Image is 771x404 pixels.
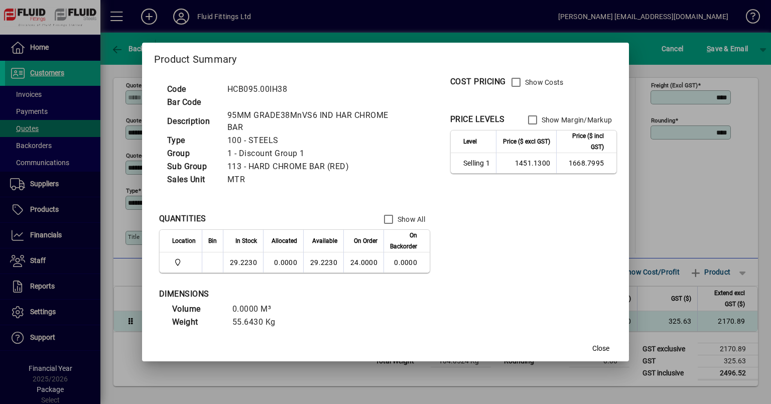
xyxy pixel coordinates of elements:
td: Description [162,109,222,134]
div: QUANTITIES [159,213,206,225]
td: Sales Unit [162,173,222,186]
h2: Product Summary [142,43,629,72]
span: Bin [208,235,217,246]
div: DIMENSIONS [159,288,410,300]
td: Bar Code [162,96,222,109]
td: 0.0000 [383,252,430,273]
td: Weight [167,316,227,329]
span: On Backorder [390,230,417,252]
td: 55.6430 Kg [227,316,288,329]
td: 1668.7995 [556,153,616,173]
span: Available [312,235,337,246]
td: 100 - STEELS [222,134,405,147]
td: Volume [167,303,227,316]
td: 29.2230 [223,252,263,273]
span: Level [463,136,477,147]
span: Close [592,343,609,354]
span: Selling 1 [463,158,490,168]
td: Code [162,83,222,96]
td: MTR [222,173,405,186]
td: Group [162,147,222,160]
td: HCB095.00IH38 [222,83,405,96]
label: Show Costs [523,77,564,87]
span: Allocated [272,235,297,246]
td: Sub Group [162,160,222,173]
div: PRICE LEVELS [450,113,505,125]
td: 1 - Discount Group 1 [222,147,405,160]
label: Show All [396,214,425,224]
td: 95MM GRADE38MnVS6 IND HAR CHROME BAR [222,109,405,134]
span: Location [172,235,196,246]
span: Price ($ excl GST) [503,136,550,147]
div: COST PRICING [450,76,506,88]
button: Close [585,339,617,357]
span: Price ($ incl GST) [563,130,604,153]
td: 1451.1300 [496,153,556,173]
label: Show Margin/Markup [540,115,612,125]
td: 113 - HARD CHROME BAR (RED) [222,160,405,173]
td: 29.2230 [303,252,343,273]
span: In Stock [235,235,257,246]
td: 0.0000 [263,252,303,273]
span: 24.0000 [350,258,377,266]
td: Type [162,134,222,147]
span: On Order [354,235,377,246]
td: 0.0000 M³ [227,303,288,316]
